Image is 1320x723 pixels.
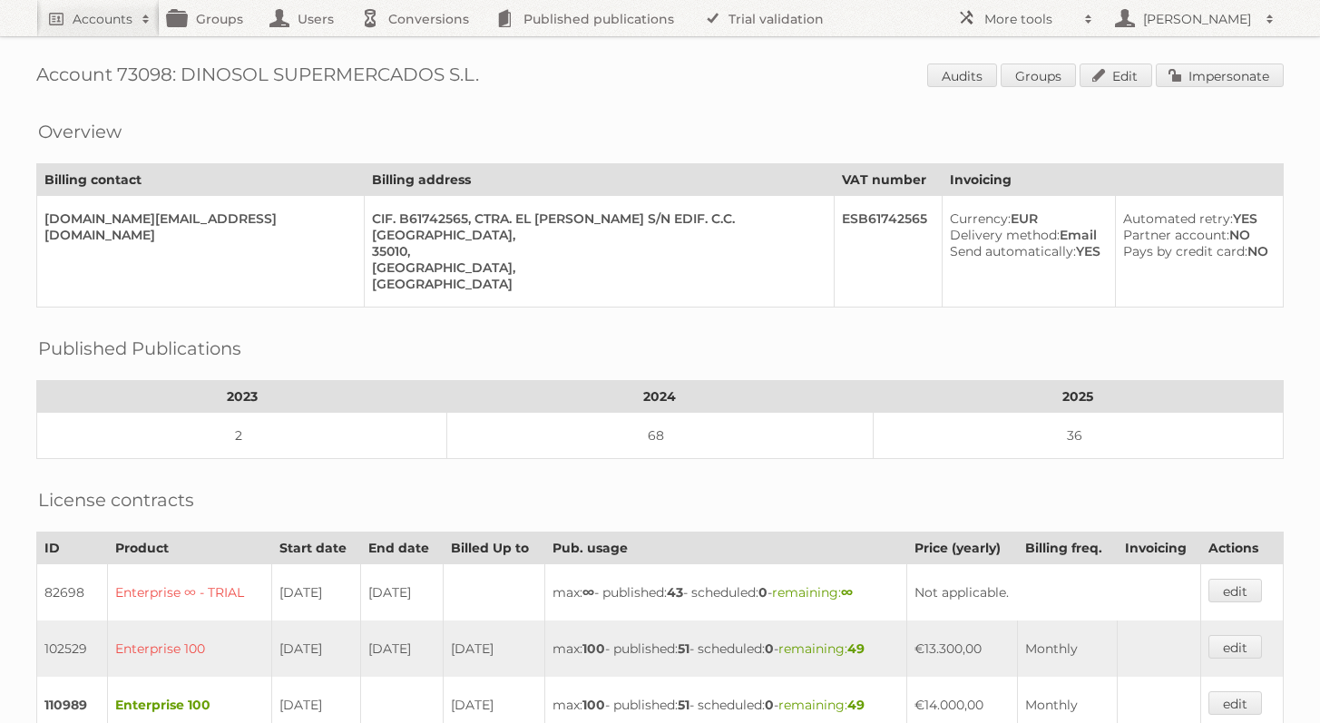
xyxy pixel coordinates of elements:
[447,381,874,413] th: 2024
[37,164,365,196] th: Billing contact
[372,243,819,259] div: 35010,
[950,227,1060,243] span: Delivery method:
[873,381,1283,413] th: 2025
[834,196,942,308] td: ESB61742565
[1017,620,1117,677] td: Monthly
[765,640,774,657] strong: 0
[107,564,271,621] td: Enterprise ∞ - TRIAL
[73,10,132,28] h2: Accounts
[847,640,865,657] strong: 49
[544,564,907,621] td: max: - published: - scheduled: -
[1208,691,1262,715] a: edit
[365,164,835,196] th: Billing address
[447,413,874,459] td: 68
[444,620,545,677] td: [DATE]
[950,227,1100,243] div: Email
[873,413,1283,459] td: 36
[841,584,853,601] strong: ∞
[907,564,1201,621] td: Not applicable.
[950,210,1011,227] span: Currency:
[1017,532,1117,564] th: Billing freq.
[37,532,108,564] th: ID
[444,532,545,564] th: Billed Up to
[667,584,683,601] strong: 43
[984,10,1075,28] h2: More tools
[678,640,689,657] strong: 51
[271,620,361,677] td: [DATE]
[271,532,361,564] th: Start date
[38,335,241,362] h2: Published Publications
[361,620,444,677] td: [DATE]
[372,259,819,276] div: [GEOGRAPHIC_DATA],
[372,276,819,292] div: [GEOGRAPHIC_DATA]
[1123,210,1233,227] span: Automated retry:
[271,564,361,621] td: [DATE]
[1123,243,1268,259] div: NO
[37,620,108,677] td: 102529
[38,118,122,145] h2: Overview
[950,210,1100,227] div: EUR
[1201,532,1284,564] th: Actions
[765,697,774,713] strong: 0
[1123,227,1229,243] span: Partner account:
[107,532,271,564] th: Product
[1123,243,1247,259] span: Pays by credit card:
[1156,64,1284,87] a: Impersonate
[544,532,907,564] th: Pub. usage
[44,210,349,243] div: [DOMAIN_NAME][EMAIL_ADDRESS][DOMAIN_NAME]
[1001,64,1076,87] a: Groups
[582,584,594,601] strong: ∞
[907,620,1017,677] td: €13.300,00
[1139,10,1256,28] h2: [PERSON_NAME]
[950,243,1076,259] span: Send automatically:
[582,697,605,713] strong: 100
[1123,210,1268,227] div: YES
[1080,64,1152,87] a: Edit
[544,620,907,677] td: max: - published: - scheduled: -
[1208,579,1262,602] a: edit
[678,697,689,713] strong: 51
[36,64,1284,91] h1: Account 73098: DINOSOL SUPERMERCADOS S.L.
[37,381,447,413] th: 2023
[778,640,865,657] span: remaining:
[847,697,865,713] strong: 49
[950,243,1100,259] div: YES
[37,564,108,621] td: 82698
[582,640,605,657] strong: 100
[778,697,865,713] span: remaining:
[907,532,1017,564] th: Price (yearly)
[38,486,194,513] h2: License contracts
[758,584,768,601] strong: 0
[372,210,819,243] div: CIF. B61742565, CTRA. EL [PERSON_NAME] S/N EDIF. C.C. [GEOGRAPHIC_DATA],
[942,164,1283,196] th: Invoicing
[1117,532,1200,564] th: Invoicing
[772,584,853,601] span: remaining:
[107,620,271,677] td: Enterprise 100
[361,532,444,564] th: End date
[1123,227,1268,243] div: NO
[1208,635,1262,659] a: edit
[927,64,997,87] a: Audits
[37,413,447,459] td: 2
[361,564,444,621] td: [DATE]
[834,164,942,196] th: VAT number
